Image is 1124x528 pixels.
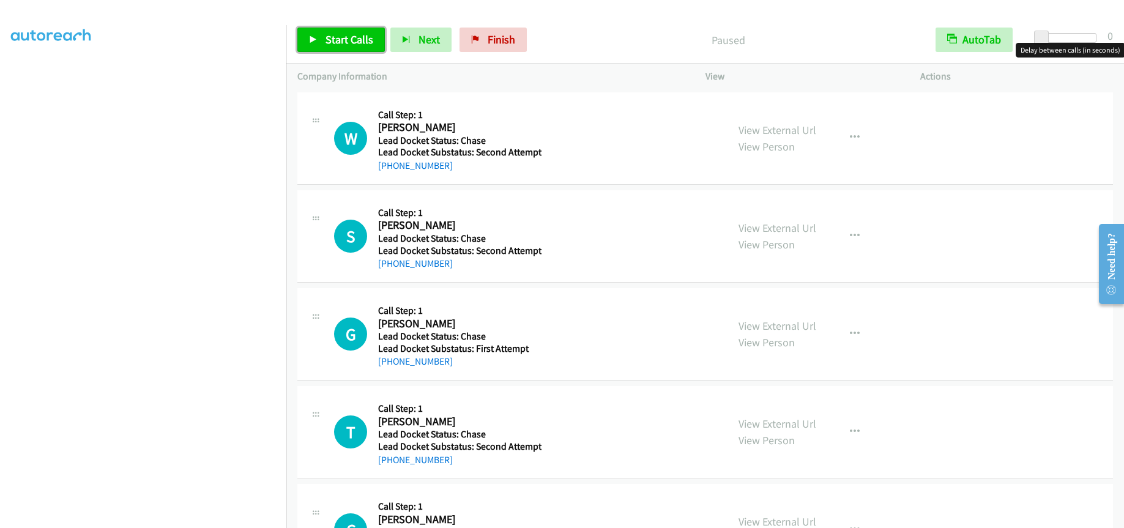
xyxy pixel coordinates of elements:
[297,28,385,52] a: Start Calls
[378,500,542,513] h5: Call Step: 1
[739,433,795,447] a: View Person
[378,109,542,121] h5: Call Step: 1
[378,415,538,429] h2: [PERSON_NAME]
[936,28,1013,52] button: AutoTab
[543,32,914,48] p: Paused
[378,245,542,257] h5: Lead Docket Substatus: Second Attempt
[705,69,898,84] p: View
[419,32,440,46] span: Next
[488,32,515,46] span: Finish
[378,403,542,415] h5: Call Step: 1
[378,513,538,527] h2: [PERSON_NAME]
[378,428,542,441] h5: Lead Docket Status: Chase
[739,123,816,137] a: View External Url
[378,121,538,135] h2: [PERSON_NAME]
[334,415,367,448] h1: T
[378,146,542,158] h5: Lead Docket Substatus: Second Attempt
[378,343,538,355] h5: Lead Docket Substatus: First Attempt
[378,218,538,232] h2: [PERSON_NAME]
[334,318,367,351] h1: G
[739,237,795,251] a: View Person
[326,32,373,46] span: Start Calls
[378,258,453,269] a: [PHONE_NUMBER]
[739,221,816,235] a: View External Url
[378,454,453,466] a: [PHONE_NUMBER]
[334,415,367,448] div: The call is yet to be attempted
[378,232,542,245] h5: Lead Docket Status: Chase
[334,220,367,253] h1: S
[378,330,538,343] h5: Lead Docket Status: Chase
[739,417,816,431] a: View External Url
[378,207,542,219] h5: Call Step: 1
[378,441,542,453] h5: Lead Docket Substatus: Second Attempt
[378,317,538,331] h2: [PERSON_NAME]
[739,319,816,333] a: View External Url
[378,355,453,367] a: [PHONE_NUMBER]
[378,160,453,171] a: [PHONE_NUMBER]
[1089,215,1124,313] iframe: Resource Center
[920,69,1113,84] p: Actions
[1107,28,1113,44] div: 0
[460,28,527,52] a: Finish
[297,69,683,84] p: Company Information
[739,335,795,349] a: View Person
[739,139,795,154] a: View Person
[378,135,542,147] h5: Lead Docket Status: Chase
[334,122,367,155] h1: W
[390,28,452,52] button: Next
[378,305,538,317] h5: Call Step: 1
